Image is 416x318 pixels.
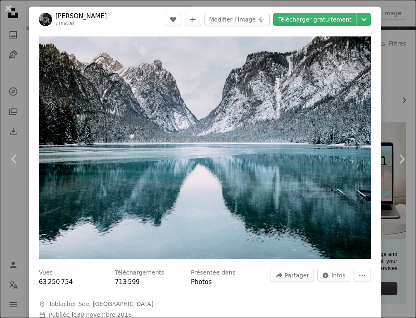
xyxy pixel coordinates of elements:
[39,13,52,26] img: Accéder au profil de Tim Stief
[49,300,154,308] span: Toblacher See, [GEOGRAPHIC_DATA]
[55,20,75,26] a: timstief
[39,269,52,277] h3: Vues
[331,269,345,282] span: Infos
[387,119,416,199] a: Suivant
[39,36,371,259] button: Zoom sur cette image
[285,269,309,282] span: Partager
[271,269,314,282] button: Partager cette image
[55,12,107,20] a: [PERSON_NAME]
[191,269,235,277] h3: Présentée dans
[49,311,132,318] span: Publiée le
[357,13,371,26] button: Choisissez la taille de téléchargement
[115,278,140,286] span: 713 599
[77,311,132,318] time: 30 novembre 2016 à 10:21:54 UTC+1
[39,36,371,259] img: plan d’eau et montagnes enneigées pendant la journée
[185,13,201,26] button: Ajouter à la collection
[115,269,164,277] h3: Téléchargements
[204,13,270,26] button: Modifier l’image
[273,13,357,26] a: Télécharger gratuitement
[39,278,73,286] span: 63 250 754
[317,269,350,282] button: Statistiques de cette image
[191,278,212,286] a: Photos
[354,269,371,282] button: Plus d’actions
[165,13,181,26] button: J’aime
